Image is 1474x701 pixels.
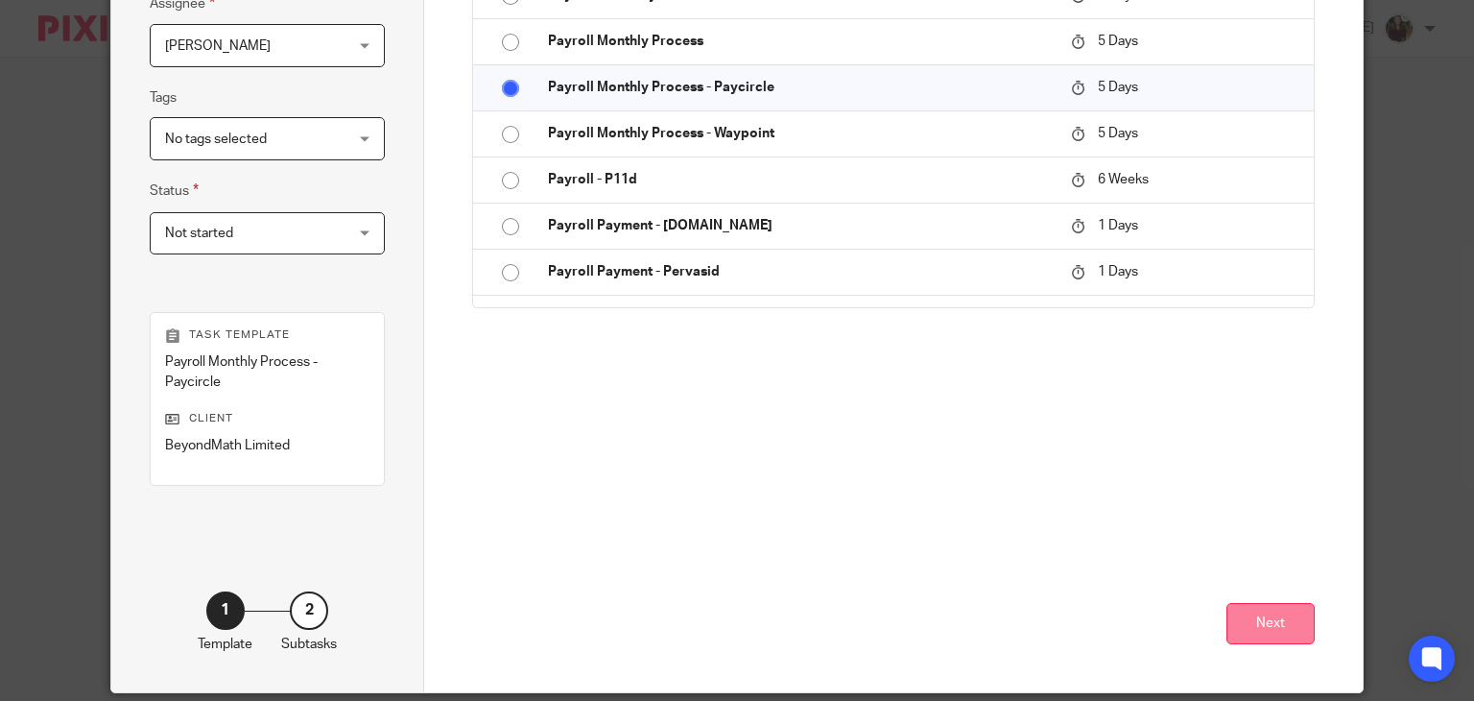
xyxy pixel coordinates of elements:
[290,592,328,630] div: 2
[1098,35,1138,48] span: 5 Days
[548,262,1052,281] p: Payroll Payment - Pervasid
[165,227,233,240] span: Not started
[165,411,369,426] p: Client
[198,635,252,654] p: Template
[1098,265,1138,278] span: 1 Days
[548,78,1052,97] p: Payroll Monthly Process - Paycircle
[1098,127,1138,140] span: 5 Days
[165,39,271,53] span: [PERSON_NAME]
[150,180,199,202] label: Status
[548,124,1052,143] p: Payroll Monthly Process - Waypoint
[1098,81,1138,94] span: 5 Days
[1098,219,1138,232] span: 1 Days
[1226,603,1315,644] button: Next
[206,592,245,630] div: 1
[150,88,177,108] label: Tags
[165,436,369,455] p: BeyondMath Limited
[548,170,1052,189] p: Payroll - P11d
[548,216,1052,235] p: Payroll Payment - [DOMAIN_NAME]
[281,635,337,654] p: Subtasks
[165,352,369,392] p: Payroll Monthly Process - Paycircle
[1098,173,1149,186] span: 6 Weeks
[165,133,267,146] span: No tags selected
[165,327,369,343] p: Task template
[548,32,1052,51] p: Payroll Monthly Process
